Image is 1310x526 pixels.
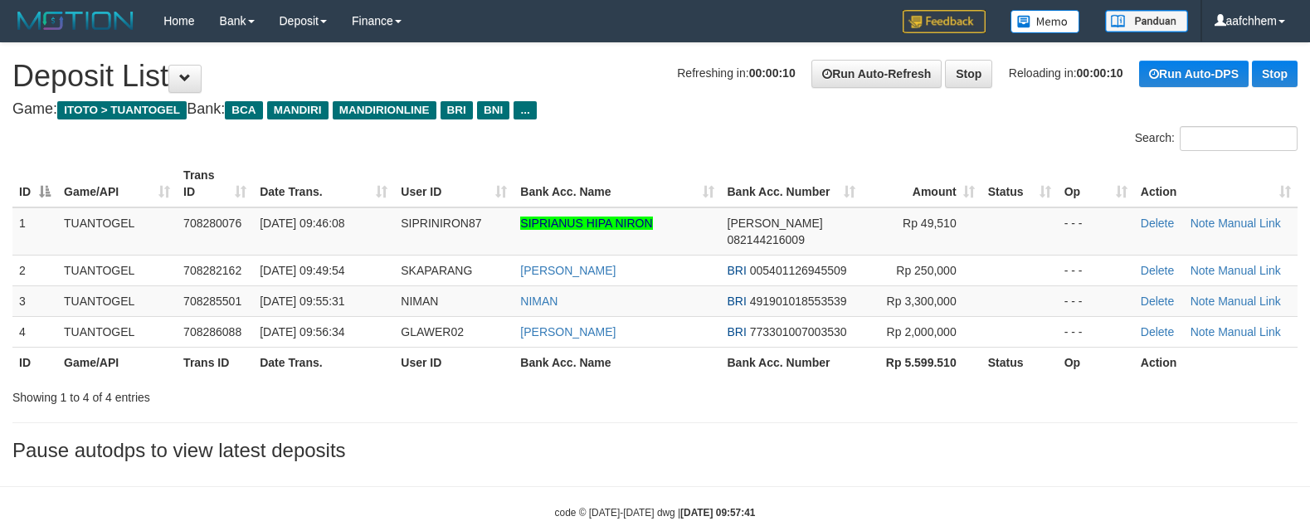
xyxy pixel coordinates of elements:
label: Search: [1135,126,1298,151]
th: Date Trans. [253,347,394,377]
span: Copy 491901018553539 to clipboard [750,295,847,308]
th: Bank Acc. Number [721,347,862,377]
th: User ID [394,347,514,377]
img: Button%20Memo.svg [1011,10,1080,33]
span: BRI [728,264,747,277]
th: Date Trans.: activate to sort column ascending [253,160,394,207]
th: Action: activate to sort column ascending [1134,160,1298,207]
span: BNI [477,101,509,119]
div: Showing 1 to 4 of 4 entries [12,382,533,406]
td: - - - [1058,285,1134,316]
th: Op: activate to sort column ascending [1058,160,1134,207]
a: Manual Link [1218,264,1281,277]
a: Note [1191,217,1215,230]
th: Amount: activate to sort column ascending [862,160,981,207]
a: [PERSON_NAME] [520,264,616,277]
span: Rp 2,000,000 [887,325,957,338]
a: [PERSON_NAME] [520,325,616,338]
span: MANDIRI [267,101,329,119]
img: MOTION_logo.png [12,8,139,33]
span: ITOTO > TUANTOGEL [57,101,187,119]
th: User ID: activate to sort column ascending [394,160,514,207]
a: Manual Link [1218,217,1281,230]
span: Rp 49,510 [903,217,957,230]
a: SIPRIANUS HIPA NIRON [520,217,652,230]
td: - - - [1058,316,1134,347]
td: - - - [1058,255,1134,285]
a: Stop [945,60,992,88]
span: [DATE] 09:49:54 [260,264,344,277]
span: 708282162 [183,264,241,277]
a: Delete [1141,325,1174,338]
th: Bank Acc. Number: activate to sort column ascending [721,160,862,207]
strong: 00:00:10 [749,66,796,80]
span: [DATE] 09:56:34 [260,325,344,338]
td: TUANTOGEL [57,316,177,347]
span: Reloading in: [1009,66,1123,80]
span: [PERSON_NAME] [728,217,823,230]
input: Search: [1180,126,1298,151]
a: Note [1191,325,1215,338]
a: Delete [1141,217,1174,230]
span: BRI [728,325,747,338]
a: Manual Link [1218,295,1281,308]
a: Run Auto-Refresh [811,60,942,88]
img: panduan.png [1105,10,1188,32]
th: Rp 5.599.510 [862,347,981,377]
span: SKAPARANG [401,264,472,277]
th: ID: activate to sort column descending [12,160,57,207]
th: Trans ID [177,347,253,377]
td: - - - [1058,207,1134,256]
th: Bank Acc. Name: activate to sort column ascending [514,160,720,207]
span: BRI [441,101,473,119]
a: Note [1191,264,1215,277]
strong: [DATE] 09:57:41 [680,507,755,519]
td: 4 [12,316,57,347]
th: Game/API: activate to sort column ascending [57,160,177,207]
td: 3 [12,285,57,316]
span: Rp 3,300,000 [887,295,957,308]
span: [DATE] 09:46:08 [260,217,344,230]
span: GLAWER02 [401,325,464,338]
span: [DATE] 09:55:31 [260,295,344,308]
span: Refreshing in: [677,66,795,80]
th: ID [12,347,57,377]
td: 2 [12,255,57,285]
td: 1 [12,207,57,256]
td: TUANTOGEL [57,285,177,316]
h1: Deposit List [12,60,1298,93]
td: TUANTOGEL [57,207,177,256]
th: Op [1058,347,1134,377]
span: BRI [728,295,747,308]
span: 708285501 [183,295,241,308]
small: code © [DATE]-[DATE] dwg | [555,507,756,519]
th: Game/API [57,347,177,377]
th: Status [981,347,1058,377]
th: Bank Acc. Name [514,347,720,377]
a: NIMAN [520,295,558,308]
th: Trans ID: activate to sort column ascending [177,160,253,207]
span: 708286088 [183,325,241,338]
span: SIPRINIRON87 [401,217,481,230]
strong: 00:00:10 [1077,66,1123,80]
span: ... [514,101,536,119]
img: Feedback.jpg [903,10,986,33]
a: Stop [1252,61,1298,87]
span: Rp 250,000 [896,264,956,277]
a: Delete [1141,295,1174,308]
a: Delete [1141,264,1174,277]
td: TUANTOGEL [57,255,177,285]
a: Note [1191,295,1215,308]
span: NIMAN [401,295,438,308]
h4: Game: Bank: [12,101,1298,118]
span: MANDIRIONLINE [333,101,436,119]
span: Copy 082144216009 to clipboard [728,233,805,246]
a: Manual Link [1218,325,1281,338]
th: Status: activate to sort column ascending [981,160,1058,207]
span: 708280076 [183,217,241,230]
a: Run Auto-DPS [1139,61,1249,87]
span: Copy 005401126945509 to clipboard [750,264,847,277]
span: Copy 773301007003530 to clipboard [750,325,847,338]
th: Action [1134,347,1298,377]
h3: Pause autodps to view latest deposits [12,440,1298,461]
